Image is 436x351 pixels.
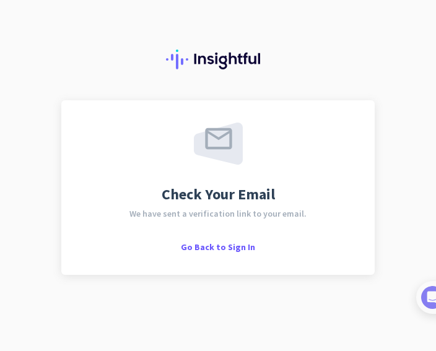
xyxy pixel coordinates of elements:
span: Go Back to Sign In [181,241,255,253]
span: Check Your Email [162,187,275,202]
img: email-sent [194,123,243,165]
img: Insightful [166,50,270,69]
span: We have sent a verification link to your email. [129,209,307,218]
